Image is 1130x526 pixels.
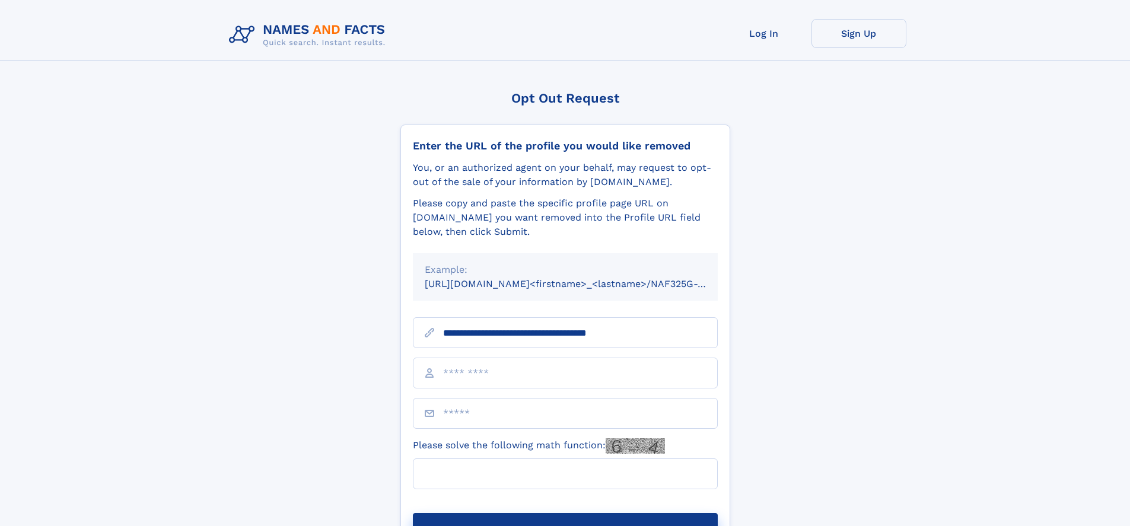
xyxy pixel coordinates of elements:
a: Sign Up [811,19,906,48]
div: Enter the URL of the profile you would like removed [413,139,718,152]
div: Please copy and paste the specific profile page URL on [DOMAIN_NAME] you want removed into the Pr... [413,196,718,239]
div: Example: [425,263,706,277]
a: Log In [717,19,811,48]
small: [URL][DOMAIN_NAME]<firstname>_<lastname>/NAF325G-xxxxxxxx [425,278,740,289]
label: Please solve the following math function: [413,438,665,454]
div: You, or an authorized agent on your behalf, may request to opt-out of the sale of your informatio... [413,161,718,189]
div: Opt Out Request [400,91,730,106]
img: Logo Names and Facts [224,19,395,51]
